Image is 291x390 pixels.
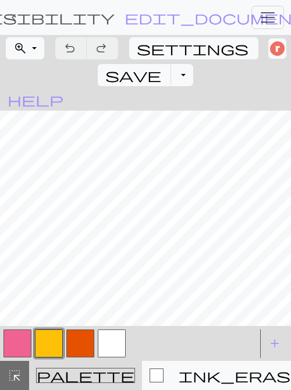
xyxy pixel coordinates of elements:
[270,41,285,56] img: Ravelry
[137,41,249,55] i: Settings
[105,67,161,83] span: save
[8,91,63,108] span: help
[129,37,258,59] button: Settings
[268,335,282,352] span: add
[37,367,134,384] span: palette
[13,40,27,56] span: zoom_in
[8,367,22,384] span: highlight_alt
[137,40,249,56] span: settings
[251,6,284,29] button: Toggle navigation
